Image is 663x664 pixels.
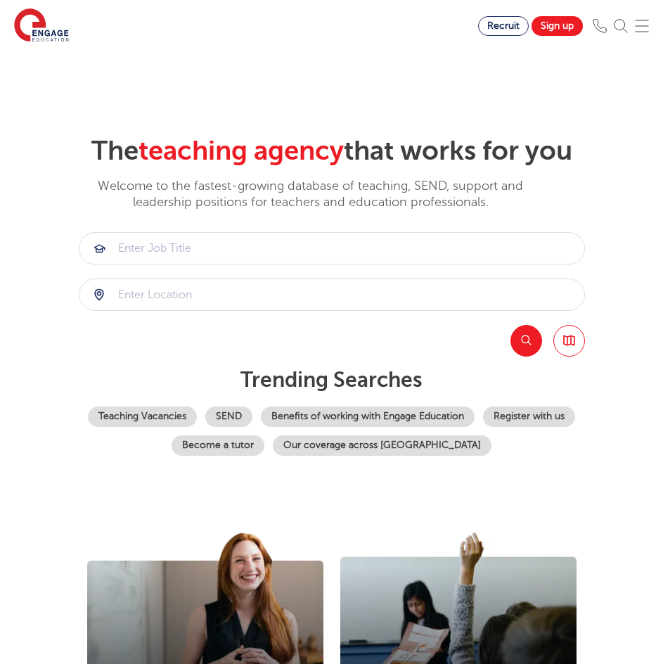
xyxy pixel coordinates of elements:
[79,279,584,310] input: Submit
[79,279,585,311] div: Submit
[79,135,585,167] h2: The that works for you
[614,19,628,33] img: Search
[79,367,585,392] p: Trending searches
[483,407,575,427] a: Register with us
[478,16,529,36] a: Recruit
[88,407,197,427] a: Teaching Vacancies
[79,233,584,264] input: Submit
[79,232,585,264] div: Submit
[273,435,491,456] a: Our coverage across [GEOGRAPHIC_DATA]
[510,325,542,357] button: Search
[261,407,475,427] a: Benefits of working with Engage Education
[79,178,543,211] p: Welcome to the fastest-growing database of teaching, SEND, support and leadership positions for t...
[172,435,264,456] a: Become a tutor
[635,19,649,33] img: Mobile Menu
[487,20,520,31] span: Recruit
[14,8,69,44] img: Engage Education
[139,136,344,166] span: teaching agency
[205,407,252,427] a: SEND
[532,16,583,36] a: Sign up
[593,19,607,33] img: Phone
